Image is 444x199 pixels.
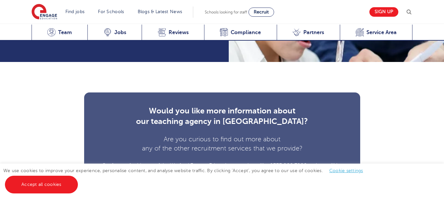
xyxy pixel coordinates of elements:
a: Partners [277,25,340,41]
span: Compliance [231,29,261,36]
a: Blogs & Latest News [138,9,182,14]
span: Recruit [254,10,269,14]
span: with one of the Watford Engage Education team by calling [133,163,270,169]
a: Accept all cookies [5,176,78,193]
a: Jobs [87,25,142,41]
span: Schools looking for staff [205,10,247,14]
a: Find jobs [65,9,85,14]
span: Partners [303,29,324,36]
a: Sign up [369,7,398,17]
img: Engage Education [32,4,57,20]
span: Service Area [366,29,397,36]
span: We use cookies to improve your experience, personalise content, and analyse website traffic. By c... [3,168,370,187]
a: Get in touch [102,163,133,169]
h4: Would you like more information about our teaching agency in [GEOGRAPHIC_DATA]? [97,106,347,127]
h5: Are you curious to find out more about any of the other recruitment services that we provide? [97,135,347,153]
a: For Schools [98,9,124,14]
span: Team [58,29,72,36]
a: Team [32,25,88,41]
a: Reviews [142,25,204,41]
a: Compliance [204,25,277,41]
span: Reviews [169,29,189,36]
a: Recruit [248,8,274,17]
a: Cookie settings [329,168,363,173]
a: Service Area [340,25,413,41]
span: Jobs [114,29,126,36]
